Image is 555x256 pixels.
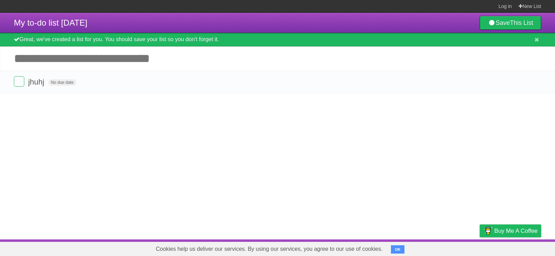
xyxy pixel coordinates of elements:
[447,241,462,254] a: Terms
[14,76,24,87] label: Done
[480,224,541,237] a: Buy me a coffee
[510,19,533,26] b: This List
[410,241,438,254] a: Developers
[14,18,87,27] span: My to-do list [DATE]
[391,245,404,254] button: OK
[48,79,76,86] span: No due date
[149,242,390,256] span: Cookies help us deliver our services. By using our services, you agree to our use of cookies.
[497,241,541,254] a: Suggest a feature
[471,241,489,254] a: Privacy
[387,241,402,254] a: About
[494,225,538,237] span: Buy me a coffee
[28,78,46,86] span: jhuhj
[480,16,541,30] a: SaveThis List
[483,225,493,237] img: Buy me a coffee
